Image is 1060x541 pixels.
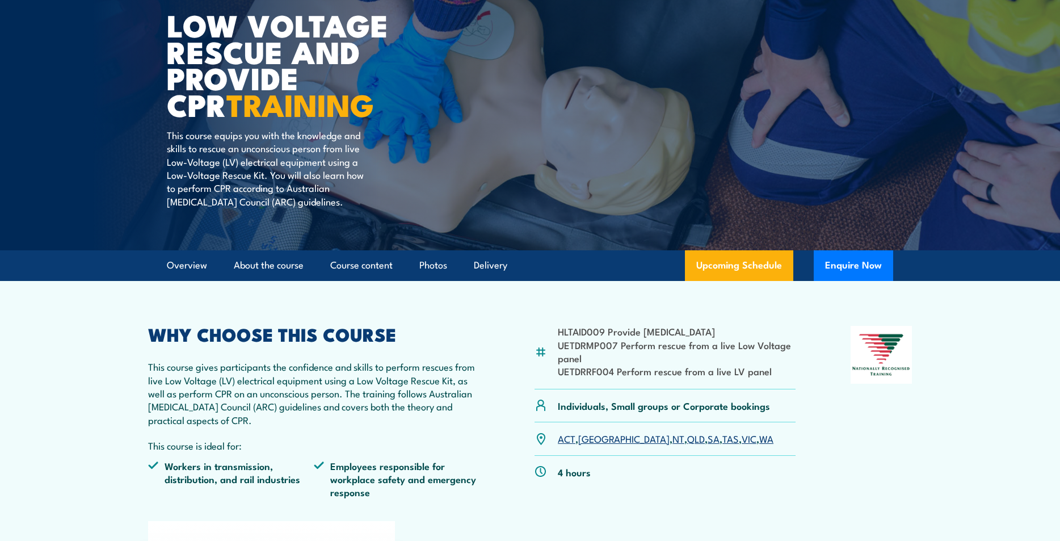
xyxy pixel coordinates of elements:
a: [GEOGRAPHIC_DATA] [578,431,670,445]
a: Course content [330,250,393,280]
li: HLTAID009 Provide [MEDICAL_DATA] [558,325,796,338]
p: This course equips you with the knowledge and skills to rescue an unconscious person from live Lo... [167,128,374,208]
p: This course gives participants the confidence and skills to perform rescues from live Low Voltage... [148,360,479,426]
p: , , , , , , , [558,432,773,445]
strong: TRAINING [226,80,374,127]
h2: WHY CHOOSE THIS COURSE [148,326,479,342]
p: This course is ideal for: [148,439,479,452]
a: ACT [558,431,575,445]
a: SA [708,431,720,445]
a: Delivery [474,250,507,280]
li: UETDRMP007 Perform rescue from a live Low Voltage panel [558,338,796,365]
li: Employees responsible for workplace safety and emergency response [314,459,479,499]
h1: Low Voltage Rescue and Provide CPR [167,11,447,118]
a: TAS [722,431,739,445]
a: Photos [419,250,447,280]
p: Individuals, Small groups or Corporate bookings [558,399,770,412]
a: QLD [687,431,705,445]
a: WA [759,431,773,445]
a: NT [672,431,684,445]
a: VIC [742,431,756,445]
a: Overview [167,250,207,280]
li: UETDRRF004 Perform rescue from a live LV panel [558,364,796,378]
p: 4 hours [558,465,591,479]
button: Enquire Now [814,250,893,281]
img: Nationally Recognised Training logo. [851,326,912,384]
li: Workers in transmission, distribution, and rail industries [148,459,314,499]
a: About the course [234,250,304,280]
a: Upcoming Schedule [685,250,793,281]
